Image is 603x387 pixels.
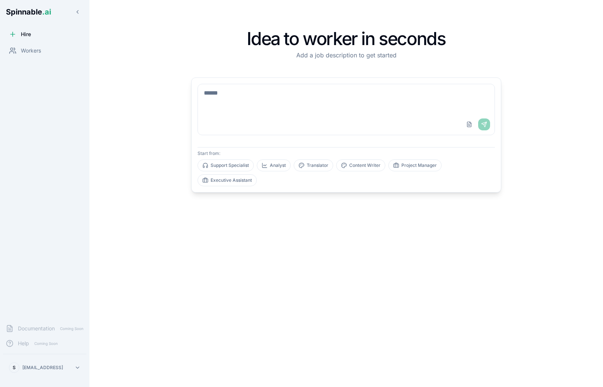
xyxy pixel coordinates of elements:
button: Executive Assistant [198,174,257,186]
span: Help [18,340,29,347]
button: S[EMAIL_ADDRESS] [6,360,83,375]
span: Coming Soon [32,340,60,347]
button: Support Specialist [198,159,254,171]
span: Workers [21,47,41,54]
p: Start from: [198,150,495,156]
p: Add a job description to get started [191,51,501,60]
p: [EMAIL_ADDRESS] [22,365,63,371]
h1: Idea to worker in seconds [191,30,501,48]
button: Analyst [257,159,291,171]
button: Translator [294,159,333,171]
span: Hire [21,31,31,38]
span: .ai [42,7,51,16]
span: Documentation [18,325,55,332]
span: Spinnable [6,7,51,16]
button: Project Manager [388,159,442,171]
button: Content Writer [336,159,385,171]
span: S [13,365,16,371]
span: Coming Soon [58,325,86,332]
